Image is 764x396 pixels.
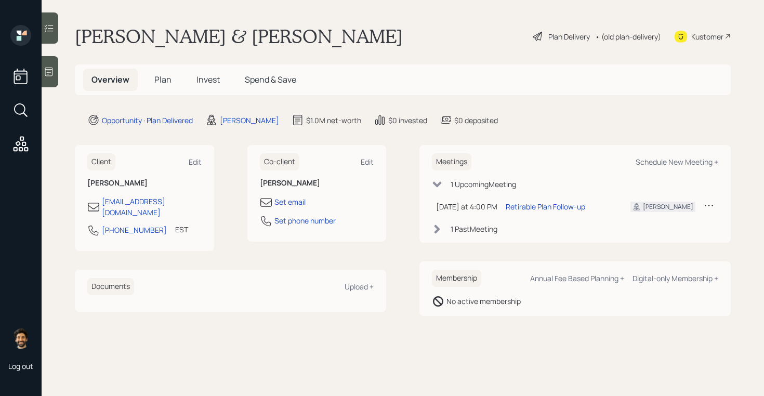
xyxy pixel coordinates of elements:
[636,157,718,167] div: Schedule New Meeting +
[432,153,471,170] h6: Meetings
[87,153,115,170] h6: Client
[245,74,296,85] span: Spend & Save
[530,273,624,283] div: Annual Fee Based Planning +
[87,179,202,188] h6: [PERSON_NAME]
[388,115,427,126] div: $0 invested
[8,361,33,371] div: Log out
[87,278,134,295] h6: Documents
[260,179,374,188] h6: [PERSON_NAME]
[102,115,193,126] div: Opportunity · Plan Delivered
[154,74,172,85] span: Plan
[691,31,723,42] div: Kustomer
[446,296,521,307] div: No active membership
[454,115,498,126] div: $0 deposited
[274,215,336,226] div: Set phone number
[432,270,481,287] h6: Membership
[91,74,129,85] span: Overview
[548,31,590,42] div: Plan Delivery
[361,157,374,167] div: Edit
[220,115,279,126] div: [PERSON_NAME]
[274,196,306,207] div: Set email
[175,224,188,235] div: EST
[260,153,299,170] h6: Co-client
[102,196,202,218] div: [EMAIL_ADDRESS][DOMAIN_NAME]
[345,282,374,292] div: Upload +
[506,201,585,212] div: Retirable Plan Follow-up
[196,74,220,85] span: Invest
[643,202,693,212] div: [PERSON_NAME]
[595,31,661,42] div: • (old plan-delivery)
[189,157,202,167] div: Edit
[451,223,497,234] div: 1 Past Meeting
[75,25,403,48] h1: [PERSON_NAME] & [PERSON_NAME]
[102,225,167,235] div: [PHONE_NUMBER]
[10,328,31,349] img: eric-schwartz-headshot.png
[436,201,497,212] div: [DATE] at 4:00 PM
[633,273,718,283] div: Digital-only Membership +
[451,179,516,190] div: 1 Upcoming Meeting
[306,115,361,126] div: $1.0M net-worth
